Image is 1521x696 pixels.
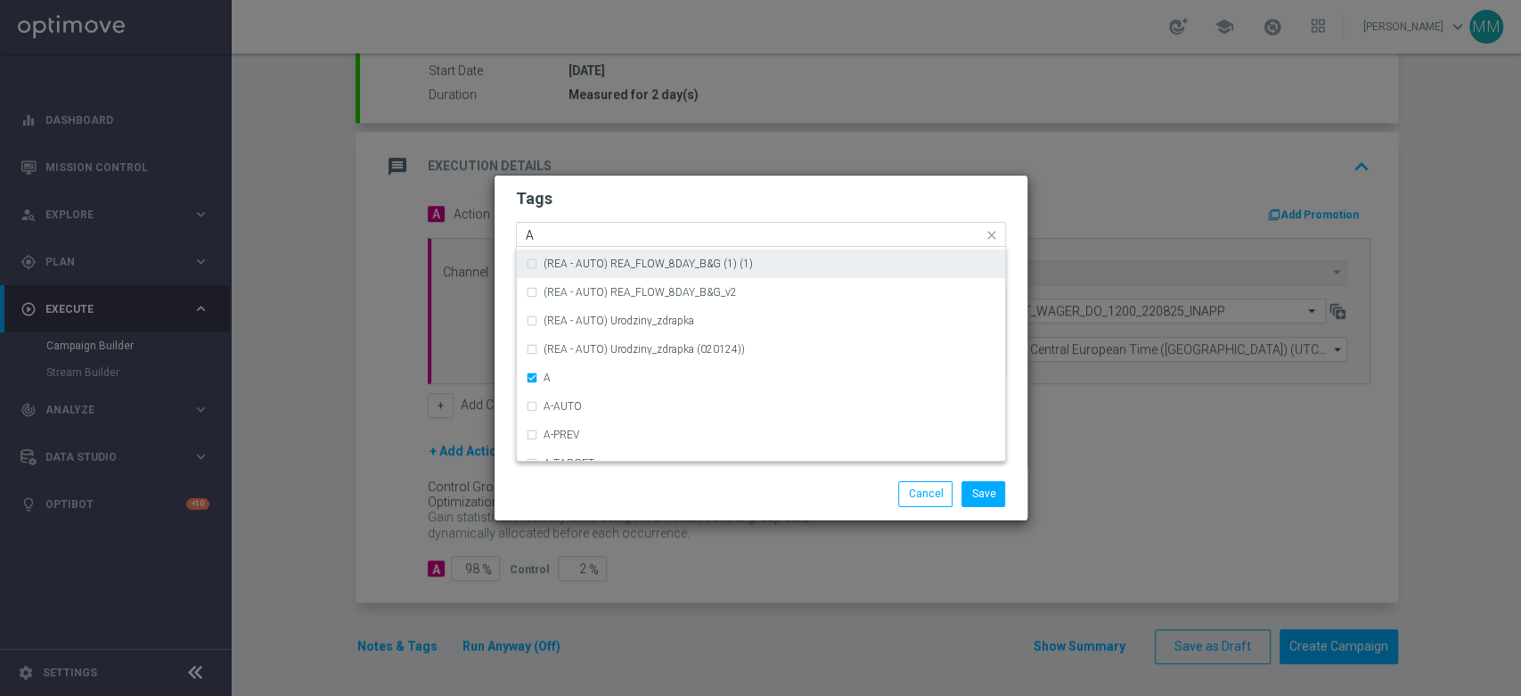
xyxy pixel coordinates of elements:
div: (REA - AUTO) REA_FLOW_8DAY_B&G (1) (1) [526,250,996,278]
ng-dropdown-panel: Options list [516,247,1006,462]
div: A-TARGET [526,449,996,478]
label: A-AUTO [544,401,582,412]
label: A [544,373,551,383]
label: (REA - AUTO) REA_FLOW_8DAY_B&G (1) (1) [544,258,753,269]
label: (REA - AUTO) Urodziny_zdrapka [544,315,694,326]
div: A-AUTO [526,392,996,421]
div: A-PREV [526,421,996,449]
div: (REA - AUTO) Urodziny_zdrapka (020124)) [526,335,996,364]
label: A-TARGET [544,458,594,469]
h2: Tags [516,188,1006,209]
div: A [526,364,996,392]
label: (REA - AUTO) REA_FLOW_8DAY_B&G_v2 [544,287,737,298]
button: Cancel [898,481,953,506]
button: Save [961,481,1005,506]
div: (REA - AUTO) REA_FLOW_8DAY_B&G_v2 [526,278,996,307]
div: (REA - AUTO) Urodziny_zdrapka [526,307,996,335]
label: A-PREV [544,430,579,440]
ng-select: A [516,222,1006,247]
label: (REA - AUTO) Urodziny_zdrapka (020124)) [544,344,745,355]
